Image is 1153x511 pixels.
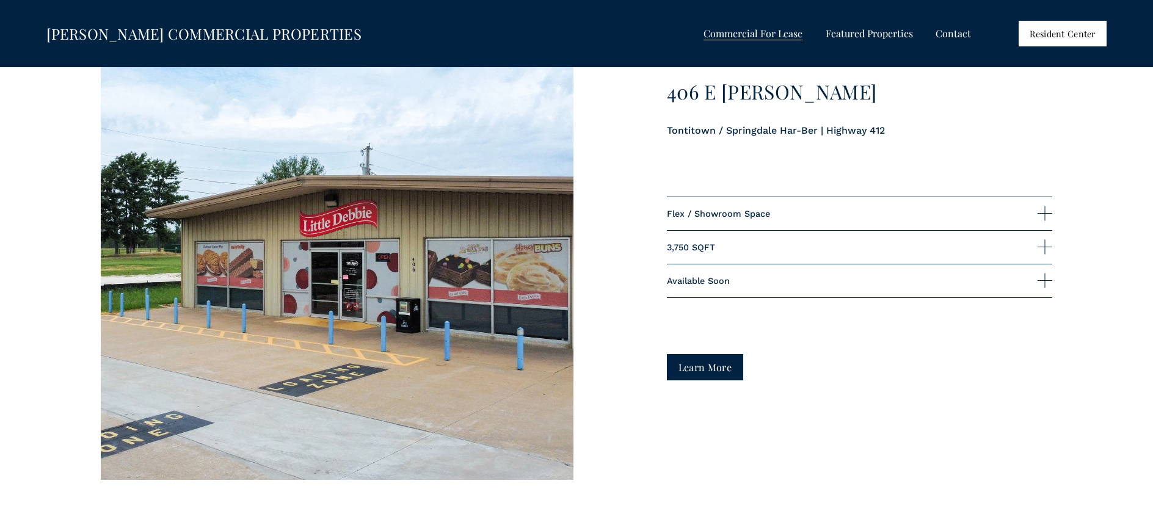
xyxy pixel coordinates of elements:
[46,24,362,43] a: [PERSON_NAME] COMMERCIAL PROPERTIES
[667,276,1038,286] span: Available Soon
[667,209,1038,219] span: Flex / Showroom Space
[667,231,1052,264] button: 3,750 SQFT
[826,25,913,43] a: folder dropdown
[667,197,1052,230] button: Flex / Showroom Space
[667,264,1052,297] button: Available Soon
[667,354,743,380] a: Learn More
[1019,21,1107,46] a: Resident Center
[667,123,1052,139] p: Tontitown / Springdale Har-Ber | Highway 412
[667,81,1052,103] h3: 406 E [PERSON_NAME]
[704,25,802,43] a: folder dropdown
[704,26,802,42] span: Commercial For Lease
[667,242,1038,252] span: 3,750 SQFT
[936,25,971,43] a: Contact
[826,26,913,42] span: Featured Properties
